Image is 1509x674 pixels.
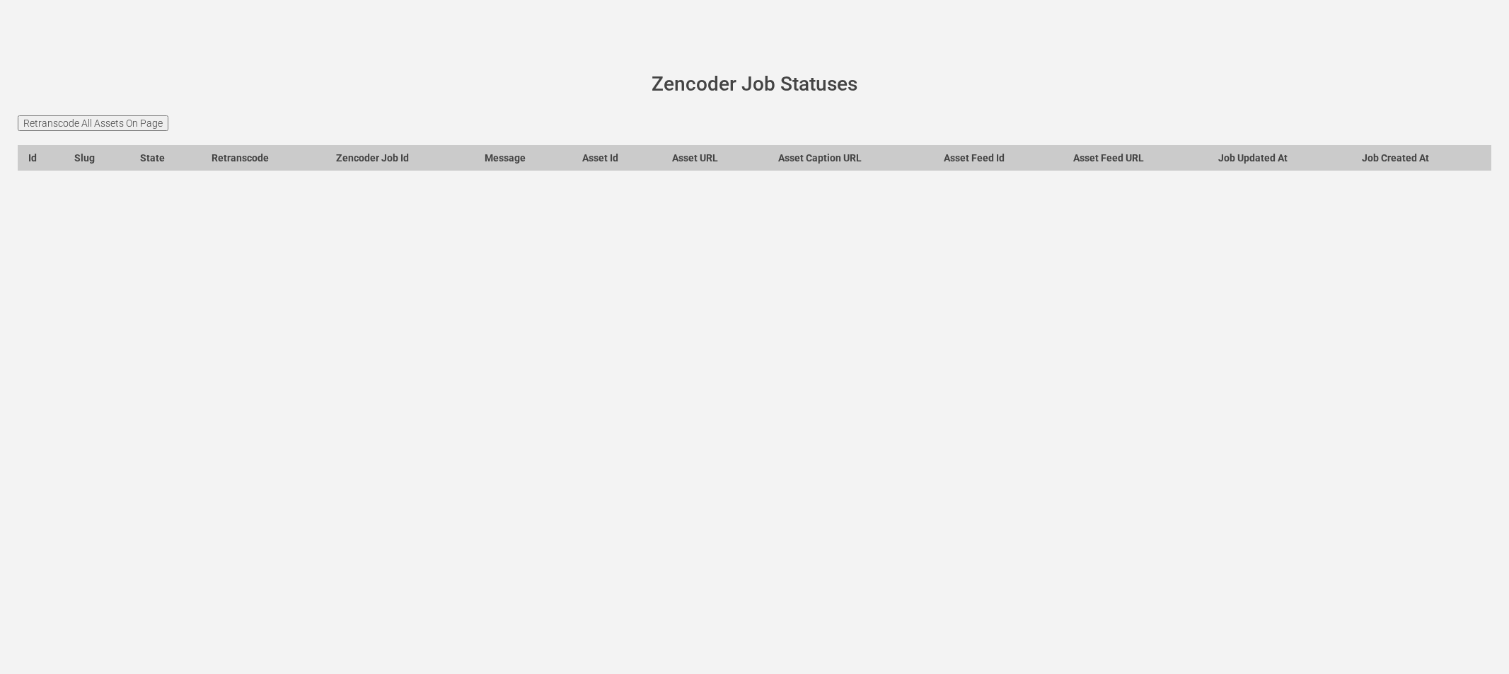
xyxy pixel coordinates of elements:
th: Slug [64,145,129,170]
input: Retranscode All Assets On Page [18,115,168,131]
th: Asset Id [572,145,662,170]
th: Asset Caption URL [768,145,934,170]
th: Zencoder Job Id [325,145,474,170]
th: State [129,145,202,170]
th: Job Created At [1351,145,1491,170]
th: Message [474,145,572,170]
th: Job Updated At [1208,145,1351,170]
th: Asset URL [662,145,768,170]
h1: Zencoder Job Statuses [37,74,1472,96]
th: Asset Feed URL [1063,145,1208,170]
th: Retranscode [202,145,325,170]
th: Id [18,145,64,170]
th: Asset Feed Id [934,145,1063,170]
